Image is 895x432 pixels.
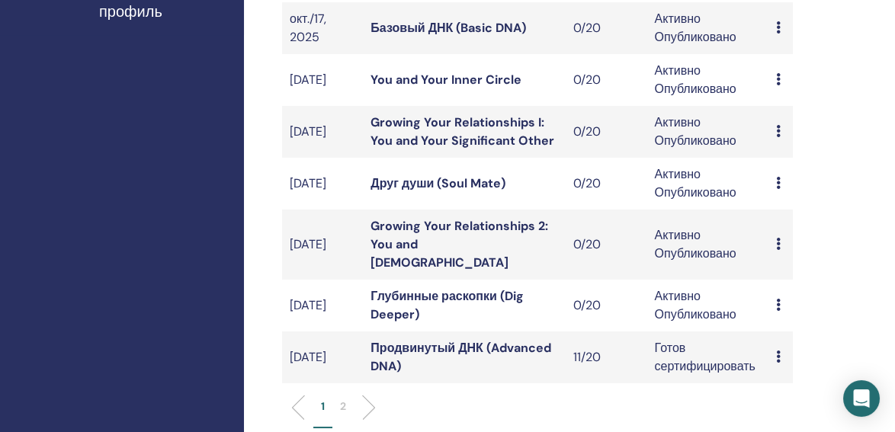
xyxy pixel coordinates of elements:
td: Активно Опубликовано [647,106,769,158]
p: 2 [340,398,346,414]
td: 0/20 [566,2,646,54]
a: Growing Your Relationships I: You and Your Significant Other [371,114,554,149]
td: Активно Опубликовано [647,54,769,106]
td: 0/20 [566,106,646,158]
a: Друг души (Soul Mate) [371,175,505,191]
td: окт./17, 2025 [282,2,363,54]
td: [DATE] [282,54,363,106]
a: Глубинные раскопки (Dig Deeper) [371,288,523,322]
td: 0/20 [566,54,646,106]
a: Продвинутый ДНК (Advanced DNA) [371,340,550,374]
td: Активно Опубликовано [647,2,769,54]
td: 11/20 [566,331,646,383]
td: Активно Опубликовано [647,210,769,280]
a: You and Your Inner Circle [371,72,521,88]
td: 0/20 [566,158,646,210]
p: 1 [321,398,325,414]
td: Активно Опубликовано [647,280,769,331]
td: Готов сертифицировать [647,331,769,383]
td: [DATE] [282,158,363,210]
td: [DATE] [282,331,363,383]
td: [DATE] [282,106,363,158]
td: 0/20 [566,280,646,331]
td: [DATE] [282,210,363,280]
td: [DATE] [282,280,363,331]
a: Growing Your Relationships 2: You and [DEMOGRAPHIC_DATA] [371,218,548,270]
td: 0/20 [566,210,646,280]
td: Активно Опубликовано [647,158,769,210]
a: Базовый ДНК (Basic DNA) [371,20,526,36]
div: Open Intercom Messenger [843,380,880,417]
